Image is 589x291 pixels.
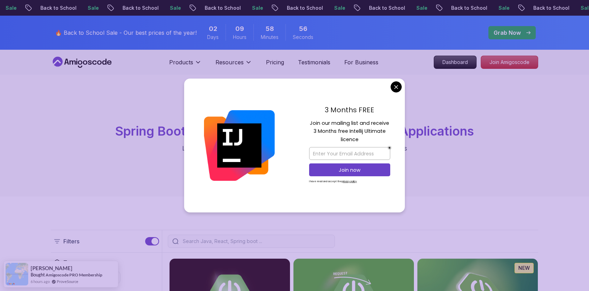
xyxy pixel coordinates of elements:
[164,5,187,11] p: Sale
[246,5,269,11] p: Sale
[63,237,79,245] p: Filters
[434,56,476,68] p: Dashboard
[528,5,575,11] p: Back to School
[199,5,246,11] p: Back to School
[434,56,477,69] a: Dashboard
[178,144,411,163] p: Learn to build production-grade Java applications using Spring Boot. Includes REST APIs, database...
[215,58,244,66] p: Resources
[363,5,411,11] p: Back to School
[117,5,164,11] p: Back to School
[266,58,284,66] a: Pricing
[169,58,202,72] button: Products
[411,5,433,11] p: Sale
[181,238,330,245] input: Search Java, React, Spring boot ...
[446,5,493,11] p: Back to School
[169,58,193,66] p: Products
[494,29,521,37] p: Grab Now
[31,272,45,277] span: Bought
[266,24,274,34] span: 58 Minutes
[82,5,104,11] p: Sale
[293,34,313,41] span: Seconds
[518,265,530,272] p: NEW
[481,56,538,68] p: Join Amigoscode
[298,58,330,66] a: Testimonials
[31,265,72,271] span: [PERSON_NAME]
[207,34,219,41] span: Days
[215,58,252,72] button: Resources
[31,278,50,284] span: 6 hours ago
[6,263,28,285] img: provesource social proof notification image
[63,258,77,267] h2: Type
[35,5,82,11] p: Back to School
[115,123,474,139] span: Spring Boot Courses for Building Scalable Java Applications
[261,34,278,41] span: Minutes
[344,58,378,66] a: For Business
[235,24,244,34] span: 9 Hours
[299,24,307,34] span: 56 Seconds
[493,5,515,11] p: Sale
[233,34,246,41] span: Hours
[55,29,197,37] p: 🔥 Back to School Sale - Our best prices of the year!
[329,5,351,11] p: Sale
[481,56,538,69] a: Join Amigoscode
[209,24,217,34] span: 2 Days
[46,272,102,277] a: Amigoscode PRO Membership
[281,5,329,11] p: Back to School
[57,278,78,284] a: ProveSource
